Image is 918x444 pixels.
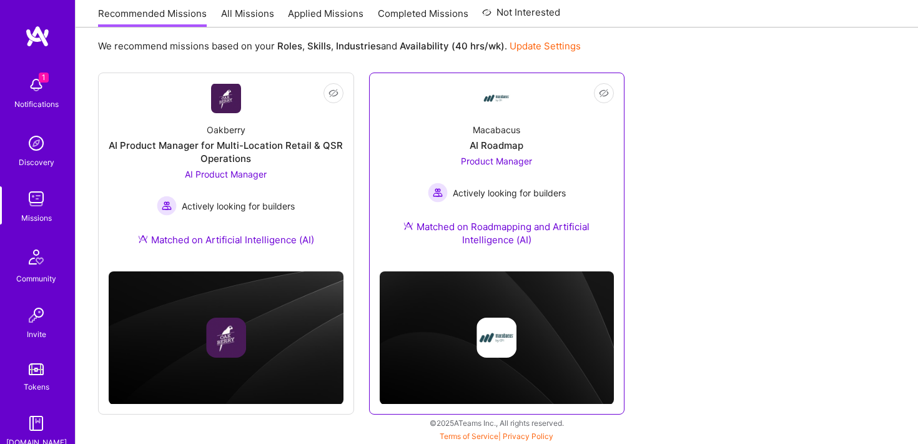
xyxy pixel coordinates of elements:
div: Notifications [14,98,59,111]
p: We recommend missions based on your , , and . [98,39,581,53]
a: Company LogoMacabacusAI RoadmapProduct Manager Actively looking for buildersActively looking for ... [380,83,614,261]
div: © 2025 ATeams Inc., All rights reserved. [75,407,918,438]
b: Availability (40 hrs/wk) [400,40,505,52]
img: cover [380,271,614,404]
img: bell [24,73,49,98]
span: AI Product Manager [185,169,267,179]
img: Company Logo [211,84,241,113]
b: Roles [277,40,302,52]
img: Actively looking for builders [428,183,448,203]
div: AI Roadmap [470,139,523,152]
img: discovery [24,131,49,156]
div: Community [16,272,56,285]
img: Actively looking for builders [157,196,177,216]
div: AI Product Manager for Multi-Location Retail & QSR Operations [109,139,343,165]
div: Tokens [24,380,49,393]
span: Product Manager [461,156,532,166]
a: Recommended Missions [98,7,207,28]
span: Actively looking for builders [453,186,566,199]
a: Applied Missions [288,7,363,28]
a: Completed Missions [378,7,468,28]
div: Missions [21,211,52,225]
img: Company Logo [481,83,511,113]
a: Terms of Service [440,431,498,441]
i: icon EyeClosed [599,88,609,98]
img: tokens [29,363,44,375]
div: Invite [27,328,46,341]
div: Matched on Artificial Intelligence (AI) [138,233,314,246]
img: Ateam Purple Icon [138,234,148,244]
img: guide book [24,411,49,436]
img: Invite [24,303,49,328]
img: Ateam Purple Icon [403,221,413,231]
span: 1 [39,73,49,83]
i: icon EyeClosed [328,88,338,98]
img: logo [25,25,50,48]
a: All Missions [221,7,274,28]
img: teamwork [24,186,49,211]
img: Company logo [476,318,516,358]
a: Update Settings [510,40,581,52]
span: Actively looking for builders [182,199,295,213]
div: Macabacus [473,123,520,136]
div: Oakberry [207,123,245,136]
a: Not Interested [482,5,560,28]
b: Skills [307,40,331,52]
a: Company LogoOakberryAI Product Manager for Multi-Location Retail & QSR OperationsAI Product Manag... [109,83,343,261]
div: Discovery [19,156,54,169]
div: Matched on Roadmapping and Artificial Intelligence (AI) [380,220,614,246]
b: Industries [336,40,381,52]
img: cover [109,271,343,404]
img: Community [21,242,51,272]
span: | [440,431,553,441]
img: Company logo [206,318,246,358]
a: Privacy Policy [503,431,553,441]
